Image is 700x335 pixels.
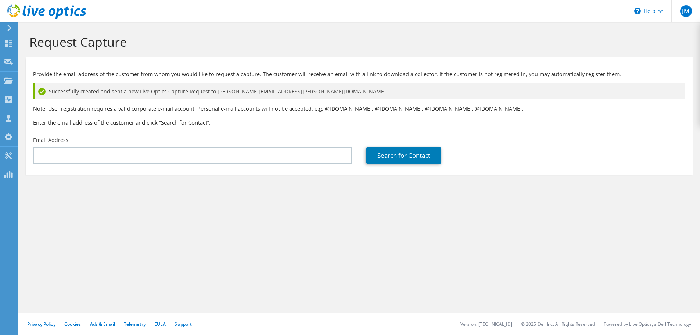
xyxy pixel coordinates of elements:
a: EULA [154,321,166,327]
h3: Enter the email address of the customer and click “Search for Contact”. [33,118,685,126]
label: Email Address [33,136,68,144]
a: Privacy Policy [27,321,55,327]
span: Successfully created and sent a new Live Optics Capture Request to [PERSON_NAME][EMAIL_ADDRESS][P... [49,88,386,96]
p: Note: User registration requires a valid corporate e-mail account. Personal e-mail accounts will ... [33,105,685,113]
li: Powered by Live Optics, a Dell Technology [604,321,691,327]
a: Support [175,321,192,327]
li: © 2025 Dell Inc. All Rights Reserved [521,321,595,327]
svg: \n [634,8,641,14]
h1: Request Capture [29,34,685,50]
span: JM [680,5,692,17]
a: Cookies [64,321,81,327]
p: Provide the email address of the customer from whom you would like to request a capture. The cust... [33,70,685,78]
a: Search for Contact [366,147,441,164]
li: Version: [TECHNICAL_ID] [460,321,512,327]
a: Ads & Email [90,321,115,327]
a: Telemetry [124,321,146,327]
